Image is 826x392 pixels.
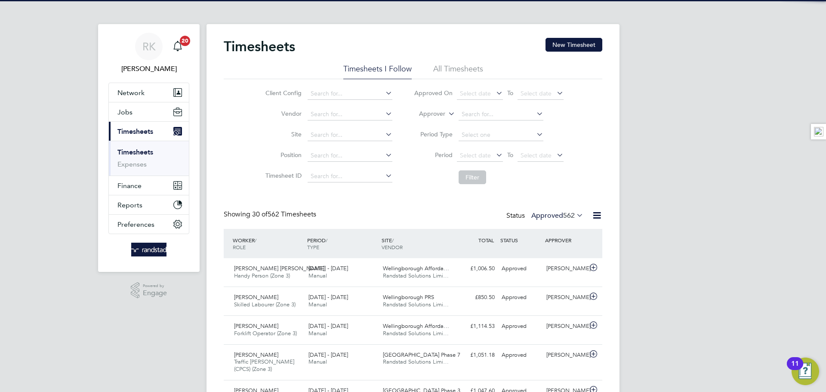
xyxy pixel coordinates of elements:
[169,33,186,60] a: 20
[383,293,434,301] span: Wellingborough PRS
[224,38,295,55] h2: Timesheets
[414,151,453,159] label: Period
[109,122,189,141] button: Timesheets
[531,211,583,220] label: Approved
[326,237,327,244] span: /
[117,201,142,209] span: Reports
[498,319,543,333] div: Approved
[98,24,200,272] nav: Main navigation
[117,160,147,168] a: Expenses
[308,272,327,279] span: Manual
[117,127,153,136] span: Timesheets
[453,262,498,276] div: £1,006.50
[263,172,302,179] label: Timesheet ID
[392,237,394,244] span: /
[543,262,588,276] div: [PERSON_NAME]
[383,358,449,365] span: Randstad Solutions Limi…
[108,64,189,74] span: Russell Kerley
[459,129,543,141] input: Select one
[233,244,246,250] span: ROLE
[546,38,602,52] button: New Timesheet
[407,110,445,118] label: Approver
[383,265,449,272] span: Wellingborough Afforda…
[131,282,167,299] a: Powered byEngage
[308,150,392,162] input: Search for...
[109,176,189,195] button: Finance
[563,211,575,220] span: 562
[308,358,327,365] span: Manual
[521,90,552,97] span: Select date
[383,330,449,337] span: Randstad Solutions Limi…
[383,322,449,330] span: Wellingborough Afforda…
[234,265,324,272] span: [PERSON_NAME] [PERSON_NAME]
[308,108,392,120] input: Search for...
[263,110,302,117] label: Vendor
[382,244,403,250] span: VENDOR
[308,293,348,301] span: [DATE] - [DATE]
[117,220,154,228] span: Preferences
[433,64,483,79] li: All Timesheets
[505,149,516,161] span: To
[308,330,327,337] span: Manual
[498,232,543,248] div: STATUS
[543,290,588,305] div: [PERSON_NAME]
[460,90,491,97] span: Select date
[234,293,278,301] span: [PERSON_NAME]
[180,36,190,46] span: 20
[459,170,486,184] button: Filter
[143,282,167,290] span: Powered by
[478,237,494,244] span: TOTAL
[252,210,316,219] span: 562 Timesheets
[109,195,189,214] button: Reports
[263,89,302,97] label: Client Config
[543,232,588,248] div: APPROVER
[459,108,543,120] input: Search for...
[108,33,189,74] a: RK[PERSON_NAME]
[379,232,454,255] div: SITE
[308,170,392,182] input: Search for...
[255,237,256,244] span: /
[131,243,167,256] img: randstad-logo-retina.png
[231,232,305,255] div: WORKER
[308,322,348,330] span: [DATE] - [DATE]
[498,262,543,276] div: Approved
[234,272,290,279] span: Handy Person (Zone 3)
[117,108,133,116] span: Jobs
[308,301,327,308] span: Manual
[308,129,392,141] input: Search for...
[308,351,348,358] span: [DATE] - [DATE]
[142,41,156,52] span: RK
[498,290,543,305] div: Approved
[383,301,449,308] span: Randstad Solutions Limi…
[143,290,167,297] span: Engage
[109,141,189,176] div: Timesheets
[505,87,516,99] span: To
[791,364,799,375] div: 11
[343,64,412,79] li: Timesheets I Follow
[383,351,460,358] span: [GEOGRAPHIC_DATA] Phase 7
[543,319,588,333] div: [PERSON_NAME]
[453,290,498,305] div: £850.50
[234,301,296,308] span: Skilled Labourer (Zone 3)
[543,348,588,362] div: [PERSON_NAME]
[234,351,278,358] span: [PERSON_NAME]
[414,130,453,138] label: Period Type
[109,83,189,102] button: Network
[308,265,348,272] span: [DATE] - [DATE]
[117,148,153,156] a: Timesheets
[414,89,453,97] label: Approved On
[224,210,318,219] div: Showing
[117,182,142,190] span: Finance
[234,330,297,337] span: Forklift Operator (Zone 3)
[263,151,302,159] label: Position
[453,319,498,333] div: £1,114.53
[234,358,294,373] span: Traffic [PERSON_NAME] (CPCS) (Zone 3)
[234,322,278,330] span: [PERSON_NAME]
[108,243,189,256] a: Go to home page
[117,89,145,97] span: Network
[521,151,552,159] span: Select date
[792,358,819,385] button: Open Resource Center, 11 new notifications
[307,244,319,250] span: TYPE
[453,348,498,362] div: £1,051.18
[109,215,189,234] button: Preferences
